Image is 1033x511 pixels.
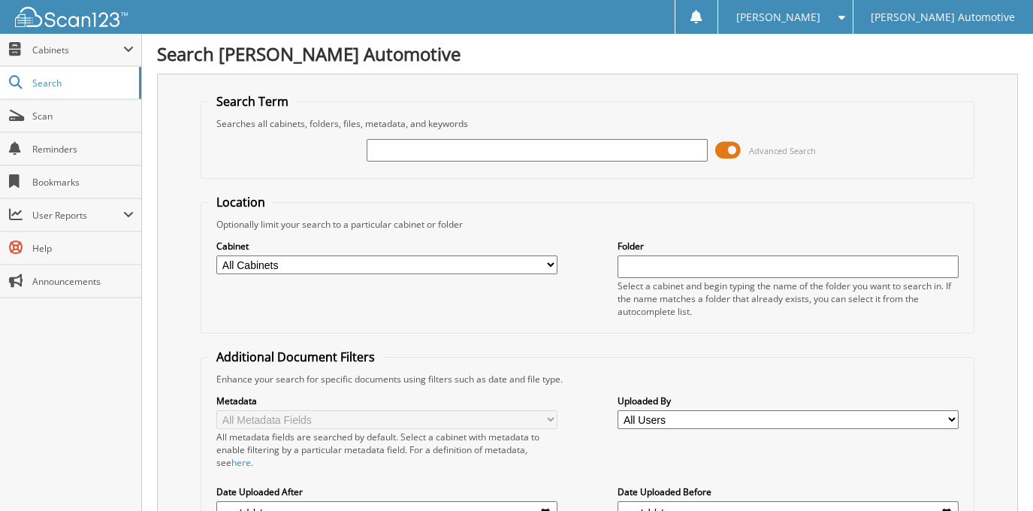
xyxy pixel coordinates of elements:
[618,395,958,407] label: Uploaded By
[618,485,958,498] label: Date Uploaded Before
[216,395,557,407] label: Metadata
[32,77,131,89] span: Search
[209,218,965,231] div: Optionally limit your search to a particular cabinet or folder
[216,240,557,252] label: Cabinet
[32,143,134,156] span: Reminders
[216,431,557,469] div: All metadata fields are searched by default. Select a cabinet with metadata to enable filtering b...
[749,145,816,156] span: Advanced Search
[209,117,965,130] div: Searches all cabinets, folders, files, metadata, and keywords
[209,349,382,365] legend: Additional Document Filters
[15,7,128,27] img: scan123-logo-white.svg
[209,194,273,210] legend: Location
[157,41,1018,66] h1: Search [PERSON_NAME] Automotive
[209,373,965,386] div: Enhance your search for specific documents using filters such as date and file type.
[32,176,134,189] span: Bookmarks
[32,242,134,255] span: Help
[216,485,557,498] label: Date Uploaded After
[736,13,820,22] span: [PERSON_NAME]
[618,280,958,318] div: Select a cabinet and begin typing the name of the folder you want to search in. If the name match...
[32,110,134,122] span: Scan
[871,13,1015,22] span: [PERSON_NAME] Automotive
[231,456,251,469] a: here
[32,275,134,288] span: Announcements
[32,44,123,56] span: Cabinets
[209,93,296,110] legend: Search Term
[618,240,958,252] label: Folder
[32,209,123,222] span: User Reports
